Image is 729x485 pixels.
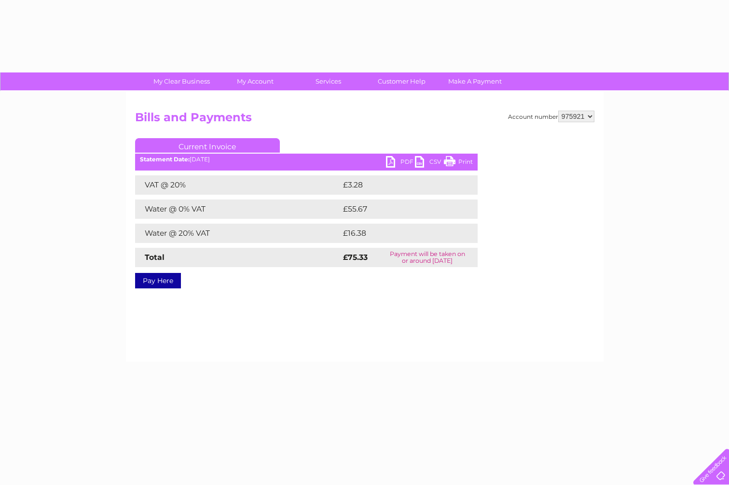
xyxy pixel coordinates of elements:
[444,156,473,170] a: Print
[145,253,165,262] strong: Total
[435,72,515,90] a: Make A Payment
[343,253,368,262] strong: £75.33
[415,156,444,170] a: CSV
[140,156,190,163] b: Statement Date:
[135,175,341,195] td: VAT @ 20%
[135,224,341,243] td: Water @ 20% VAT
[135,111,594,129] h2: Bills and Payments
[289,72,368,90] a: Services
[215,72,295,90] a: My Account
[341,224,457,243] td: £16.38
[341,175,455,195] td: £3.28
[135,156,478,163] div: [DATE]
[135,138,280,153] a: Current Invoice
[362,72,441,90] a: Customer Help
[386,156,415,170] a: PDF
[341,200,458,219] td: £55.67
[135,200,341,219] td: Water @ 0% VAT
[142,72,221,90] a: My Clear Business
[508,111,594,122] div: Account number
[135,273,181,288] a: Pay Here
[377,248,478,267] td: Payment will be taken on or around [DATE]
